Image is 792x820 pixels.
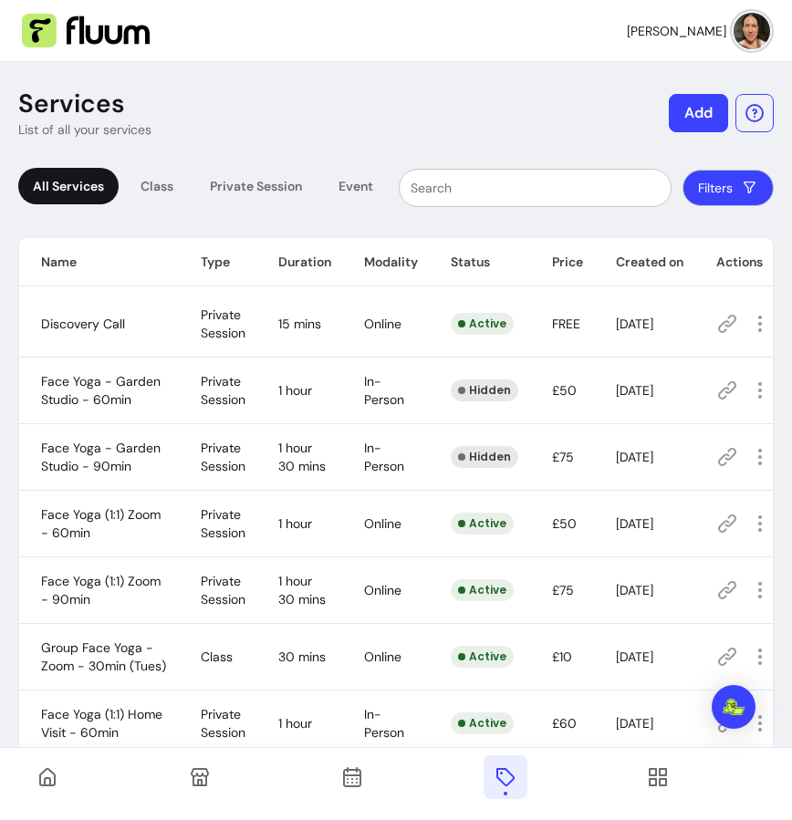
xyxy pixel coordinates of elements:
[41,440,161,474] span: Face Yoga - Garden Studio - 90min
[201,573,245,607] span: Private Session
[41,706,162,741] span: Face Yoga (1:1) Home Visit - 60min
[530,238,594,286] th: Price
[552,515,577,532] span: £50
[712,685,756,729] div: Open Intercom Messenger
[41,373,161,408] span: Face Yoga - Garden Studio - 60min
[429,238,530,286] th: Status
[683,170,774,206] button: Filters
[616,515,653,532] span: [DATE]
[364,649,401,665] span: Online
[451,513,514,535] div: Active
[201,649,233,665] span: Class
[278,316,321,332] span: 15 mins
[364,582,401,598] span: Online
[18,88,125,120] p: Services
[201,440,245,474] span: Private Session
[594,238,694,286] th: Created on
[18,168,119,204] div: All Services
[616,382,653,399] span: [DATE]
[451,579,514,601] div: Active
[451,313,514,335] div: Active
[278,715,312,732] span: 1 hour
[256,238,342,286] th: Duration
[552,649,572,665] span: £10
[364,706,404,741] span: In-Person
[201,706,245,741] span: Private Session
[616,649,653,665] span: [DATE]
[364,316,401,332] span: Online
[41,316,125,332] span: Discovery Call
[201,306,245,341] span: Private Session
[616,449,653,465] span: [DATE]
[451,712,514,734] div: Active
[451,379,518,401] div: Hidden
[278,515,312,532] span: 1 hour
[552,316,580,332] span: FREE
[552,582,574,598] span: £75
[201,506,245,541] span: Private Session
[451,446,518,468] div: Hidden
[694,238,786,286] th: Actions
[324,168,388,204] div: Event
[41,639,166,674] span: Group Face Yoga - Zoom - 30min (Tues)
[278,649,326,665] span: 30 mins
[616,715,653,732] span: [DATE]
[18,120,151,139] p: List of all your services
[41,506,161,541] span: Face Yoga (1:1) Zoom - 60min
[627,22,726,40] span: [PERSON_NAME]
[22,14,150,48] img: Fluum Logo
[364,515,401,532] span: Online
[201,373,245,408] span: Private Session
[195,168,317,204] div: Private Session
[278,382,312,399] span: 1 hour
[278,440,326,474] span: 1 hour 30 mins
[179,238,256,286] th: Type
[364,373,404,408] span: In-Person
[451,646,514,668] div: Active
[411,179,660,197] input: Search
[616,316,653,332] span: [DATE]
[126,168,188,204] div: Class
[41,573,161,607] span: Face Yoga (1:1) Zoom - 90min
[19,238,179,286] th: Name
[552,715,577,732] span: £60
[627,13,770,49] button: avatar[PERSON_NAME]
[616,582,653,598] span: [DATE]
[734,13,770,49] img: avatar
[342,238,429,286] th: Modality
[669,94,728,132] button: Add
[278,573,326,607] span: 1 hour 30 mins
[552,449,574,465] span: £75
[364,440,404,474] span: In-Person
[552,382,577,399] span: £50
